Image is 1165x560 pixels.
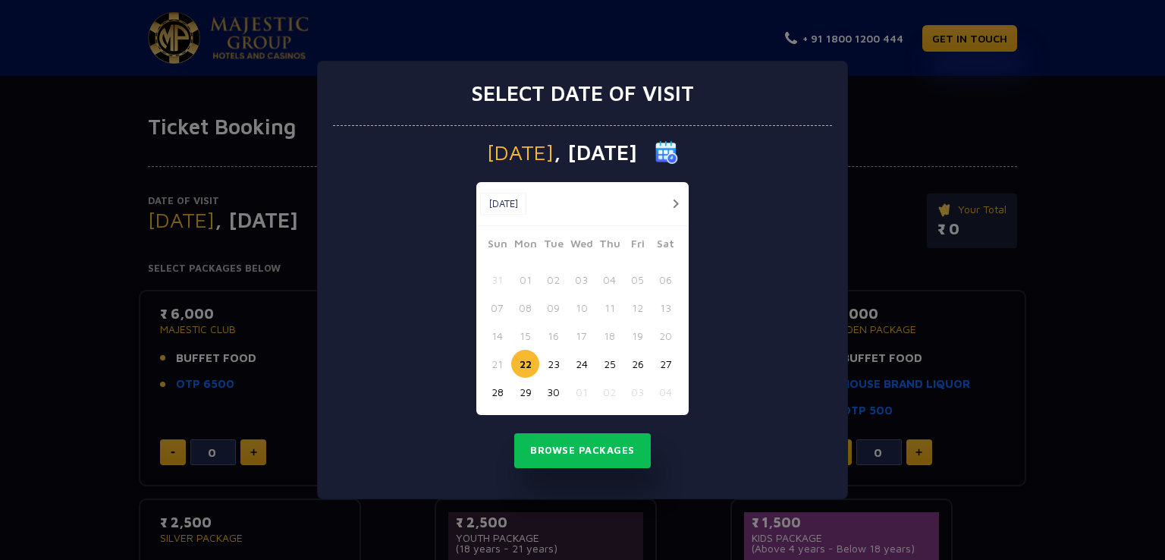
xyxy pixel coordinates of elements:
[483,350,511,378] button: 21
[554,142,637,163] span: , [DATE]
[623,266,652,294] button: 05
[623,235,652,256] span: Fri
[652,235,680,256] span: Sat
[539,266,567,294] button: 02
[567,378,595,406] button: 01
[511,235,539,256] span: Mon
[623,322,652,350] button: 19
[539,294,567,322] button: 09
[567,322,595,350] button: 17
[483,322,511,350] button: 14
[539,350,567,378] button: 23
[511,378,539,406] button: 29
[595,350,623,378] button: 25
[567,266,595,294] button: 03
[511,294,539,322] button: 08
[567,294,595,322] button: 10
[595,378,623,406] button: 02
[514,433,651,468] button: Browse Packages
[511,350,539,378] button: 22
[652,322,680,350] button: 20
[623,294,652,322] button: 12
[652,378,680,406] button: 04
[567,235,595,256] span: Wed
[652,294,680,322] button: 13
[511,266,539,294] button: 01
[652,350,680,378] button: 27
[511,322,539,350] button: 15
[595,322,623,350] button: 18
[483,266,511,294] button: 31
[487,142,554,163] span: [DATE]
[595,235,623,256] span: Thu
[483,235,511,256] span: Sun
[539,322,567,350] button: 16
[471,80,694,106] h3: Select date of visit
[567,350,595,378] button: 24
[595,266,623,294] button: 04
[623,350,652,378] button: 26
[539,378,567,406] button: 30
[595,294,623,322] button: 11
[483,378,511,406] button: 28
[655,141,678,164] img: calender icon
[623,378,652,406] button: 03
[480,193,526,216] button: [DATE]
[539,235,567,256] span: Tue
[652,266,680,294] button: 06
[483,294,511,322] button: 07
